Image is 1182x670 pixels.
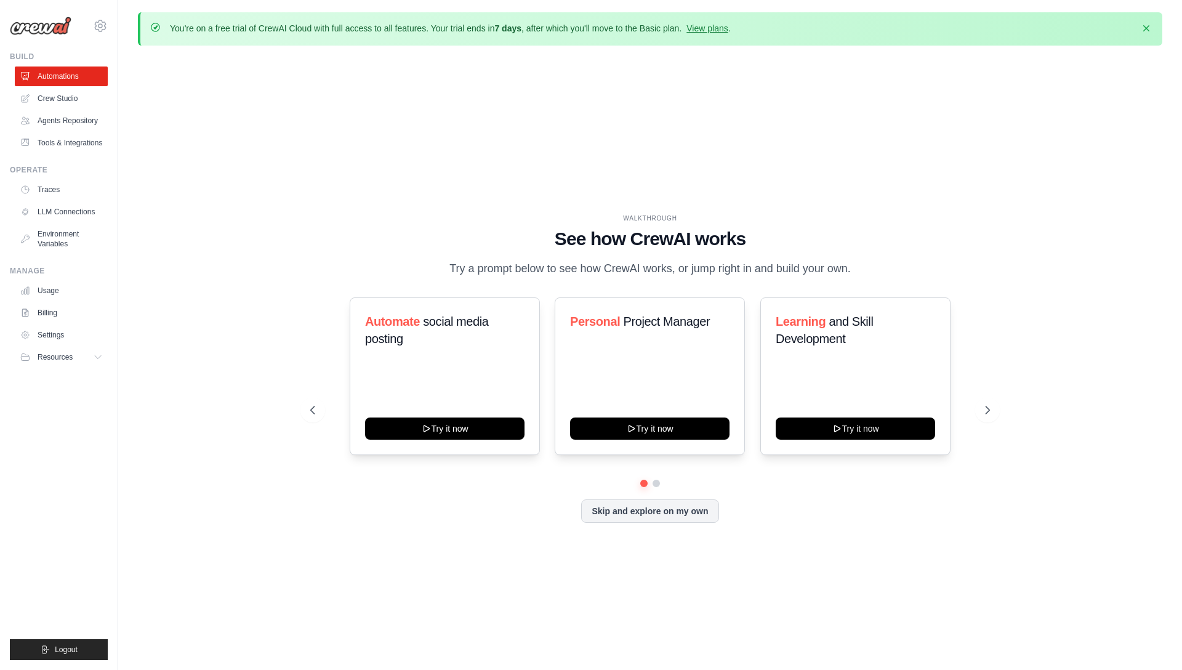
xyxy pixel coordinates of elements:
a: Automations [15,67,108,86]
p: Try a prompt below to see how CrewAI works, or jump right in and build your own. [443,260,857,278]
a: Tools & Integrations [15,133,108,153]
a: Billing [15,303,108,323]
span: Project Manager [624,315,710,328]
span: social media posting [365,315,489,345]
button: Logout [10,639,108,660]
button: Try it now [365,418,525,440]
button: Skip and explore on my own [581,499,718,523]
a: View plans [686,23,728,33]
img: Logo [10,17,71,35]
span: Learning [776,315,826,328]
a: Settings [15,325,108,345]
a: Traces [15,180,108,200]
a: LLM Connections [15,202,108,222]
button: Try it now [570,418,730,440]
div: Build [10,52,108,62]
p: You're on a free trial of CrewAI Cloud with full access to all features. Your trial ends in , aft... [170,22,731,34]
a: Crew Studio [15,89,108,108]
h1: See how CrewAI works [310,228,990,250]
a: Usage [15,281,108,301]
span: and Skill Development [776,315,873,345]
span: Personal [570,315,620,328]
span: Resources [38,352,73,362]
strong: 7 days [494,23,521,33]
button: Resources [15,347,108,367]
div: Manage [10,266,108,276]
a: Environment Variables [15,224,108,254]
div: Operate [10,165,108,175]
a: Agents Repository [15,111,108,131]
button: Try it now [776,418,935,440]
span: Logout [55,645,78,655]
span: Automate [365,315,420,328]
div: WALKTHROUGH [310,214,990,223]
iframe: Chat Widget [1120,611,1182,670]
